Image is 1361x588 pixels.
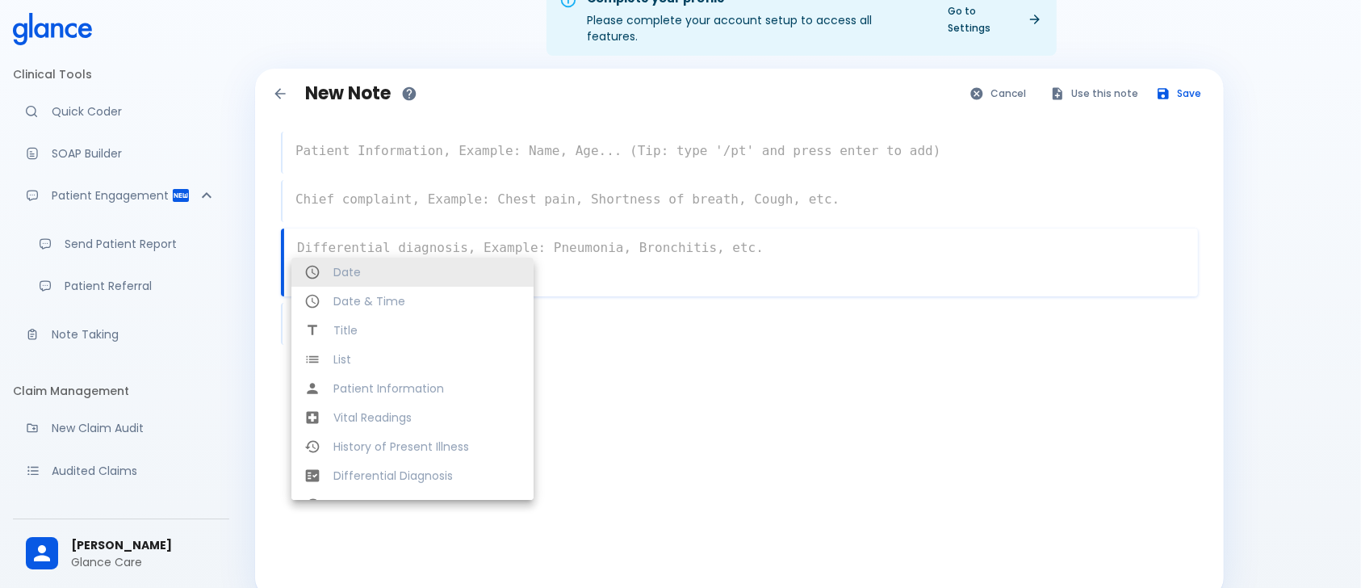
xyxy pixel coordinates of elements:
[333,264,521,280] span: Date
[52,103,216,120] p: Quick Coder
[13,178,229,213] div: Patient Reports & Referrals
[52,420,216,436] p: New Claim Audit
[65,236,216,252] p: Send Patient Report
[26,268,229,304] a: Receive patient referrals
[284,232,1198,264] textarea: /
[333,439,521,455] span: History of Present Illness
[333,380,521,397] span: Patient Information
[333,497,521,513] span: Past Medical History
[268,82,292,106] button: Back to notes
[961,82,1036,105] button: Cancel and go back to notes
[397,82,421,106] button: How to use notes
[1042,82,1148,105] button: Use this note for Quick Coder, SOAP Builder, Patient Report
[13,453,229,489] a: View audited claims
[52,187,171,204] p: Patient Engagement
[13,526,229,582] div: [PERSON_NAME]Glance Care
[65,278,216,294] p: Patient Referral
[52,326,216,342] p: Note Taking
[333,322,521,338] span: Title
[71,537,216,554] span: [PERSON_NAME]
[13,317,229,352] a: Advanced note-taking
[333,468,521,484] span: Differential Diagnosis
[305,83,391,104] h1: New Note
[13,94,229,129] a: Moramiz: Find ICD10AM codes instantly
[333,293,521,309] span: Date & Time
[333,351,521,367] span: List
[13,55,229,94] li: Clinical Tools
[13,372,229,410] li: Claim Management
[13,136,229,171] a: Docugen: Compose a clinical documentation in seconds
[52,145,216,162] p: SOAP Builder
[71,554,216,570] p: Glance Care
[26,226,229,262] a: Send a patient summary
[1148,82,1211,105] button: Save note
[333,409,521,426] span: Vital Readings
[13,410,229,446] a: Audit a new claim
[52,463,216,479] p: Audited Claims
